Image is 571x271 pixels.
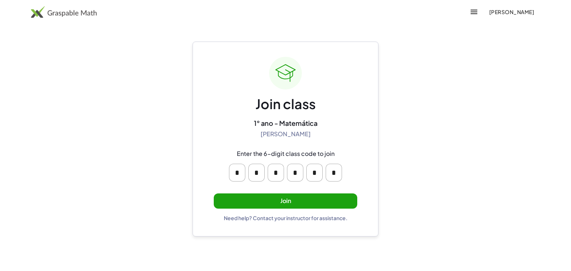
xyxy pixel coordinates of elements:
[237,150,335,158] div: Enter the 6-digit class code to join
[248,164,265,182] input: Please enter OTP character 2
[224,215,348,221] div: Need help? Contact your instructor for assistance.
[214,193,357,209] button: Join
[229,164,245,182] input: Please enter OTP character 1
[489,9,534,15] span: [PERSON_NAME]
[261,130,311,138] div: [PERSON_NAME]
[306,164,323,182] input: Please enter OTP character 5
[326,164,342,182] input: Please enter OTP character 6
[483,5,540,19] button: [PERSON_NAME]
[268,164,284,182] input: Please enter OTP character 3
[254,119,317,127] div: 1° ano - Matemática
[255,95,316,113] div: Join class
[287,164,303,182] input: Please enter OTP character 4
